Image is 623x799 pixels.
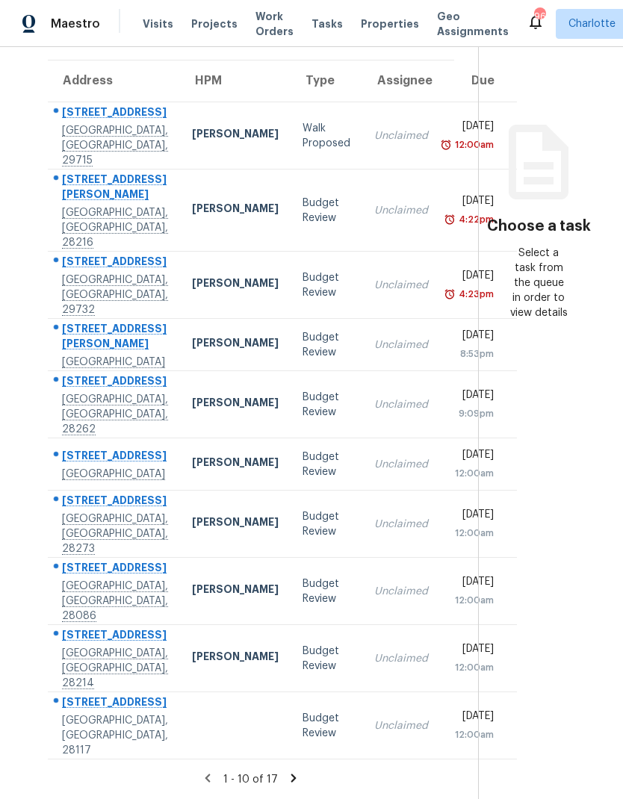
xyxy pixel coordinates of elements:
div: Budget Review [303,711,350,741]
th: HPM [180,60,291,102]
div: [PERSON_NAME] [192,649,279,668]
th: Due [440,60,517,102]
div: Walk Proposed [303,121,350,151]
div: 8:53pm [452,346,494,361]
div: Select a task from the queue in order to view details [509,246,569,320]
div: 4:22pm [456,212,494,227]
div: 12:00am [452,593,494,608]
div: [DATE] [452,268,494,287]
div: 12:00am [452,727,494,742]
div: [DATE] [452,447,494,466]
div: Budget Review [303,450,350,479]
div: Budget Review [303,390,350,420]
div: Budget Review [303,330,350,360]
div: 12:00am [452,526,494,541]
div: 12:00am [452,466,494,481]
div: [DATE] [452,193,494,212]
div: 9:09pm [452,406,494,421]
span: Charlotte [568,16,616,31]
div: [DATE] [452,574,494,593]
div: 4:23pm [456,287,494,302]
div: Budget Review [303,196,350,226]
img: Overdue Alarm Icon [440,137,452,152]
div: [DATE] [452,507,494,526]
div: Unclaimed [374,397,428,412]
span: Properties [361,16,419,31]
div: 12:00am [452,660,494,675]
div: [DATE] [452,641,494,660]
img: Overdue Alarm Icon [444,287,456,302]
div: [DATE] [452,119,494,137]
span: Projects [191,16,238,31]
div: Unclaimed [374,584,428,599]
div: [PERSON_NAME] [192,395,279,414]
div: Unclaimed [374,203,428,218]
div: [PERSON_NAME] [192,514,279,533]
th: Assignee [362,60,440,102]
div: Budget Review [303,644,350,674]
div: Unclaimed [374,278,428,293]
th: Address [48,60,180,102]
div: 12:00am [452,137,494,152]
img: Overdue Alarm Icon [444,212,456,227]
div: [GEOGRAPHIC_DATA], [GEOGRAPHIC_DATA], 28117 [62,713,168,758]
div: [PERSON_NAME] [192,126,279,145]
span: Visits [143,16,173,31]
div: Budget Review [303,509,350,539]
div: Unclaimed [374,128,428,143]
div: [PERSON_NAME] [192,582,279,600]
div: Unclaimed [374,517,428,532]
div: [DATE] [452,328,494,346]
span: Geo Assignments [437,9,509,39]
span: 1 - 10 of 17 [223,774,278,785]
span: Work Orders [255,9,294,39]
span: Tasks [311,19,343,29]
div: Unclaimed [374,651,428,666]
div: [DATE] [452,388,494,406]
div: [PERSON_NAME] [192,276,279,294]
div: [DATE] [452,709,494,727]
div: Unclaimed [374,718,428,733]
div: Budget Review [303,270,350,300]
div: [PERSON_NAME] [192,455,279,473]
div: [PERSON_NAME] [192,201,279,220]
div: Unclaimed [374,457,428,472]
div: [PERSON_NAME] [192,335,279,354]
div: Budget Review [303,576,350,606]
h3: Choose a task [487,219,591,234]
th: Type [291,60,362,102]
span: Maestro [51,16,100,31]
div: Unclaimed [374,338,428,352]
div: 96 [534,9,545,24]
